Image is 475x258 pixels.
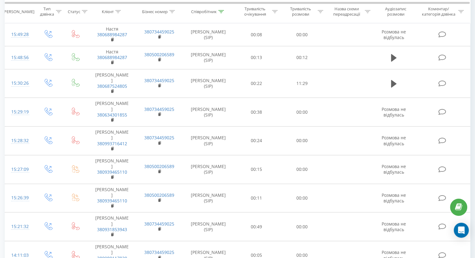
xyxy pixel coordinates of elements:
[144,52,174,57] a: 380500206589
[330,7,363,17] div: Назва схеми переадресації
[97,198,127,204] a: 380939465110
[102,9,114,14] div: Клієнт
[144,163,174,169] a: 380500206589
[285,7,316,17] div: Тривалість розмови
[11,106,28,118] div: 15:29:19
[142,9,168,14] div: Бізнес номер
[11,52,28,64] div: 15:48:56
[279,46,324,69] td: 00:12
[183,46,234,69] td: [PERSON_NAME] (SIP)
[88,46,136,69] td: Настя
[88,127,136,155] td: [PERSON_NAME]
[234,155,279,184] td: 00:15
[144,77,174,83] a: 380734459025
[144,221,174,227] a: 380734459025
[68,9,80,14] div: Статус
[279,212,324,241] td: 00:00
[11,192,28,204] div: 15:26:39
[183,155,234,184] td: [PERSON_NAME] (SIP)
[183,127,234,155] td: [PERSON_NAME] (SIP)
[382,221,406,232] span: Розмова не відбулась
[234,127,279,155] td: 00:24
[382,106,406,118] span: Розмова не відбулась
[382,163,406,175] span: Розмова не відбулась
[11,28,28,41] div: 15:49:28
[11,163,28,176] div: 15:27:09
[183,184,234,212] td: [PERSON_NAME] (SIP)
[279,184,324,212] td: 00:00
[234,23,279,46] td: 00:08
[191,9,217,14] div: Співробітник
[97,141,127,146] a: 380993716412
[88,23,136,46] td: Настя
[240,7,271,17] div: Тривалість очікування
[279,127,324,155] td: 00:00
[234,98,279,127] td: 00:38
[97,83,127,89] a: 380687524805
[39,7,54,17] div: Тип дзвінка
[234,69,279,98] td: 00:22
[97,112,127,118] a: 380634301855
[234,46,279,69] td: 00:13
[144,135,174,141] a: 380734459025
[382,29,406,40] span: Розмова не відбулась
[11,221,28,233] div: 15:21:32
[144,249,174,255] a: 380734459025
[97,32,127,37] a: 380688984287
[183,212,234,241] td: [PERSON_NAME] (SIP)
[88,98,136,127] td: [PERSON_NAME]
[11,77,28,89] div: 15:30:26
[88,155,136,184] td: [PERSON_NAME]
[279,69,324,98] td: 11:29
[382,135,406,146] span: Розмова не відбулась
[454,223,469,238] div: Open Intercom Messenger
[97,226,127,232] a: 380931853943
[144,192,174,198] a: 380500206589
[279,98,324,127] td: 00:00
[420,7,457,17] div: Коментар/категорія дзвінка
[279,155,324,184] td: 00:00
[234,212,279,241] td: 00:49
[97,54,127,60] a: 380688984287
[144,29,174,35] a: 380734459025
[97,169,127,175] a: 380939465110
[183,23,234,46] td: [PERSON_NAME] (SIP)
[144,106,174,112] a: 380734459025
[382,192,406,204] span: Розмова не відбулась
[88,212,136,241] td: [PERSON_NAME]
[378,7,414,17] div: Аудіозапис розмови
[88,69,136,98] td: [PERSON_NAME]
[88,184,136,212] td: [PERSON_NAME]
[234,184,279,212] td: 00:11
[183,98,234,127] td: [PERSON_NAME] (SIP)
[3,9,34,14] div: [PERSON_NAME]
[279,23,324,46] td: 00:00
[11,135,28,147] div: 15:28:32
[183,69,234,98] td: [PERSON_NAME] (SIP)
